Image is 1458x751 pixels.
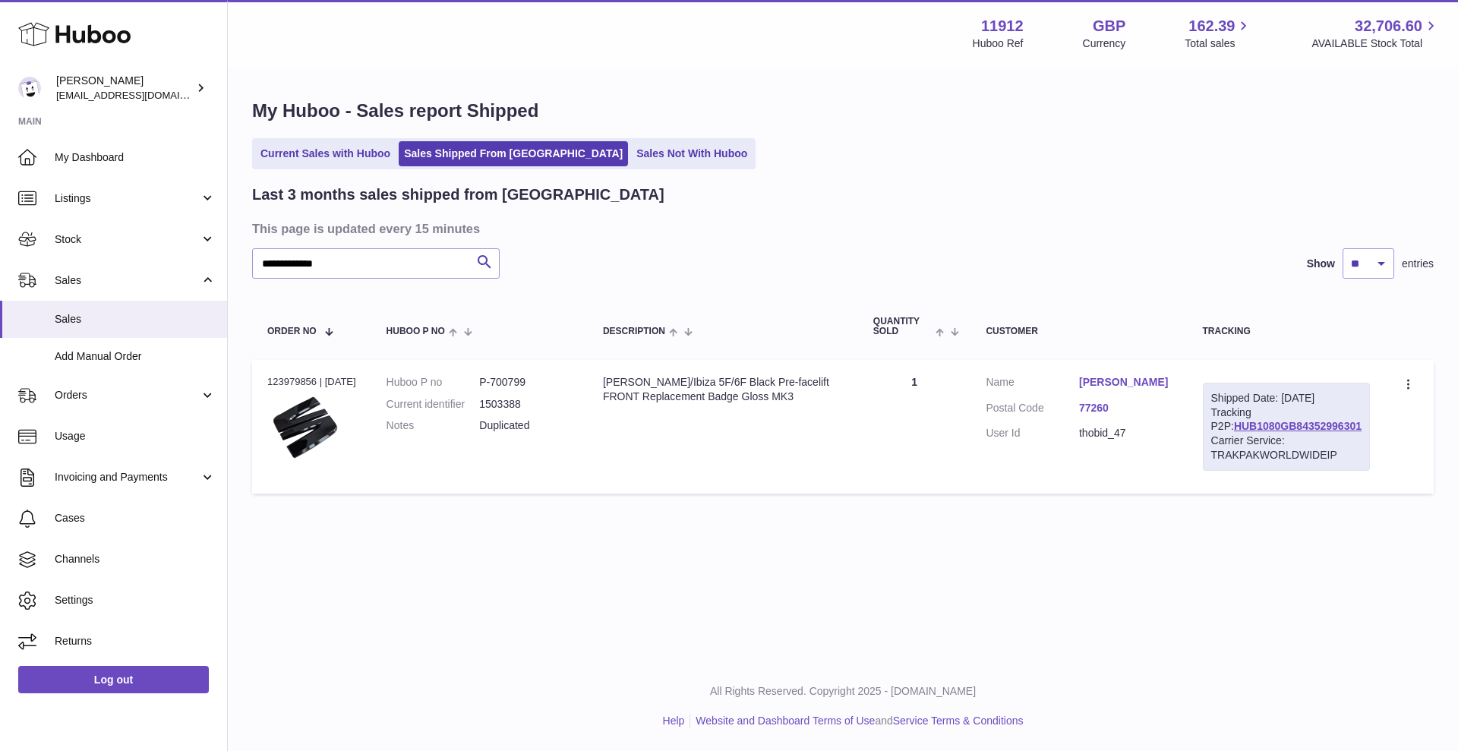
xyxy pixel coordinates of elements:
div: Currency [1083,36,1126,51]
a: Log out [18,666,209,693]
div: [PERSON_NAME]/Ibiza 5F/6F Black Pre-facelift FRONT Replacement Badge Gloss MK3 [603,375,843,404]
dt: Name [986,375,1079,393]
dt: Postal Code [986,401,1079,419]
span: Sales [55,312,216,327]
img: $_1.PNG [267,393,343,462]
span: Channels [55,552,216,566]
span: Cases [55,511,216,525]
span: Orders [55,388,200,402]
span: Returns [55,634,216,648]
span: Order No [267,327,317,336]
span: [EMAIL_ADDRESS][DOMAIN_NAME] [56,89,223,101]
div: Shipped Date: [DATE] [1211,391,1362,405]
span: Quantity Sold [873,317,932,336]
div: Tracking [1203,327,1370,336]
a: Help [663,715,685,727]
span: Stock [55,232,200,247]
span: Invoicing and Payments [55,470,200,484]
td: 1 [858,360,971,494]
div: Customer [986,327,1172,336]
strong: GBP [1093,16,1125,36]
li: and [690,714,1023,728]
img: info@carbonmyride.com [18,77,41,99]
p: All Rights Reserved. Copyright 2025 - [DOMAIN_NAME] [240,684,1446,699]
dt: Notes [387,418,480,433]
a: 32,706.60 AVAILABLE Stock Total [1311,16,1440,51]
dt: Current identifier [387,397,480,412]
span: Add Manual Order [55,349,216,364]
a: Website and Dashboard Terms of Use [696,715,875,727]
a: 77260 [1079,401,1172,415]
div: 123979856 | [DATE] [267,375,356,389]
span: Usage [55,429,216,443]
dt: User Id [986,426,1079,440]
dd: thobid_47 [1079,426,1172,440]
span: Listings [55,191,200,206]
a: HUB1080GB84352996301 [1234,420,1362,432]
a: Service Terms & Conditions [893,715,1024,727]
h1: My Huboo - Sales report Shipped [252,99,1434,123]
div: Huboo Ref [973,36,1024,51]
span: 32,706.60 [1355,16,1422,36]
dd: 1503388 [479,397,573,412]
a: 162.39 Total sales [1185,16,1252,51]
span: Sales [55,273,200,288]
span: AVAILABLE Stock Total [1311,36,1440,51]
div: Carrier Service: TRAKPAKWORLDWIDEIP [1211,434,1362,462]
div: Tracking P2P: [1203,383,1370,471]
a: Sales Not With Huboo [631,141,753,166]
dd: P-700799 [479,375,573,390]
span: 162.39 [1188,16,1235,36]
a: Sales Shipped From [GEOGRAPHIC_DATA] [399,141,628,166]
h3: This page is updated every 15 minutes [252,220,1430,237]
span: My Dashboard [55,150,216,165]
span: Description [603,327,665,336]
h2: Last 3 months sales shipped from [GEOGRAPHIC_DATA] [252,185,664,205]
span: Total sales [1185,36,1252,51]
label: Show [1307,257,1335,271]
dt: Huboo P no [387,375,480,390]
span: Settings [55,593,216,607]
strong: 11912 [981,16,1024,36]
div: [PERSON_NAME] [56,74,193,103]
span: entries [1402,257,1434,271]
a: Current Sales with Huboo [255,141,396,166]
span: Huboo P no [387,327,445,336]
p: Duplicated [479,418,573,433]
a: [PERSON_NAME] [1079,375,1172,390]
